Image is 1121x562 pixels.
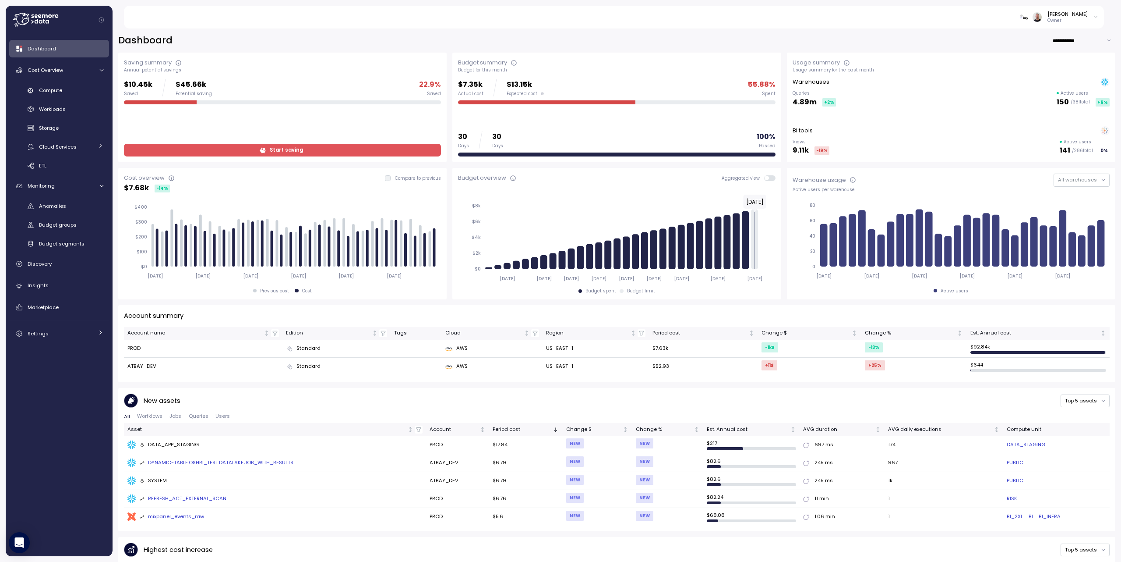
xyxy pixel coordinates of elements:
[426,472,489,490] td: ATBAY_DEV
[489,472,563,490] td: $6.79
[291,273,307,279] tspan: [DATE]
[124,182,149,194] p: $ 7.68k
[426,508,489,526] td: PROD
[9,139,109,154] a: Cloud Services
[407,427,413,433] div: Not sorted
[189,414,208,419] span: Queries
[9,299,109,316] a: Marketplace
[155,185,170,192] div: -14 %
[562,423,632,436] th: Change $Not sorted
[9,177,109,195] a: Monitoring
[419,79,441,91] p: 22.9 %
[124,91,152,97] div: Saved
[127,426,406,434] div: Asset
[703,508,800,526] td: $ 68.08
[28,260,52,267] span: Discovery
[762,91,776,97] div: Spent
[1099,146,1110,155] div: 0 %
[28,330,49,337] span: Settings
[489,508,563,526] td: $5.6
[148,273,163,279] tspan: [DATE]
[1061,90,1088,96] p: Active users
[546,329,629,337] div: Region
[722,175,764,181] span: Aggregated view
[124,79,152,91] p: $10.45k
[865,360,885,370] div: +25 %
[140,459,294,467] div: DYNAMIC-TABLE.OSHRI_TEST.DATALAKE.JOB_WITH_RESULTS
[885,472,1003,490] td: 1k
[137,414,162,419] span: Worfklows
[809,203,815,208] tspan: 80
[793,67,1110,73] div: Usage summary for the past month
[652,329,747,337] div: Period cost
[264,330,270,336] div: Not sorted
[475,266,481,272] tspan: $0
[458,174,506,182] div: Budget overview
[270,144,303,156] span: Start saving
[591,276,606,281] tspan: [DATE]
[566,511,584,521] div: NEW
[9,255,109,273] a: Discovery
[816,273,832,279] tspan: [DATE]
[28,282,49,289] span: Insights
[793,58,840,67] div: Usage summary
[632,423,703,436] th: Change %Not sorted
[124,340,282,358] td: PROD
[492,131,503,143] p: 30
[553,427,559,433] div: Sorted descending
[39,87,62,94] span: Compute
[144,545,213,555] p: Highest cost increase
[489,436,563,454] td: $17.84
[566,438,584,448] div: NEW
[707,426,789,434] div: Est. Annual cost
[492,143,503,149] div: Days
[994,427,1000,433] div: Not sorted
[1007,426,1106,434] div: Compute unit
[622,427,628,433] div: Not sorted
[458,91,483,97] div: Actual cost
[703,423,800,436] th: Est. Annual costNot sorted
[636,493,653,503] div: NEW
[1054,174,1110,186] button: All warehouses
[296,363,321,370] span: Standard
[1007,441,1045,449] a: DATA_STAGING
[1008,273,1023,279] tspan: [DATE]
[793,145,809,157] p: 9.11k
[748,330,754,336] div: Not sorted
[426,454,489,472] td: ATBAY_DEV
[124,358,282,375] td: ATBAY_DEV
[9,121,109,135] a: Storage
[636,456,653,466] div: NEW
[28,182,55,189] span: Monitoring
[9,158,109,173] a: ETL
[564,276,579,281] tspan: [DATE]
[1007,477,1023,485] a: PUBLIC
[851,330,857,336] div: Not sorted
[507,79,544,91] p: $13.15k
[636,426,692,434] div: Change %
[1007,459,1023,467] a: PUBLIC
[260,288,289,294] div: Previous cost
[885,423,1003,436] th: AVG daily executionsNot sorted
[630,330,636,336] div: Not sorted
[124,414,130,419] span: All
[479,427,486,433] div: Not sorted
[703,472,800,490] td: $ 82.6
[9,102,109,117] a: Workloads
[793,90,836,96] p: Queries
[543,327,649,340] th: RegionNot sorted
[1039,513,1061,521] a: BI_INFRA
[472,203,481,209] tspan: $8k
[861,327,967,340] th: Change %Not sorted
[814,146,829,155] div: -19 %
[458,79,483,91] p: $7.35k
[9,83,109,98] a: Compute
[566,456,584,466] div: NEW
[1056,273,1071,279] tspan: [DATE]
[140,513,204,521] div: mixpanel_events_raw
[1019,12,1029,21] img: 676124322ce2d31a078e3b71.PNG
[674,276,689,281] tspan: [DATE]
[135,219,147,225] tspan: $300
[302,288,312,294] div: Cost
[885,508,1003,526] td: 1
